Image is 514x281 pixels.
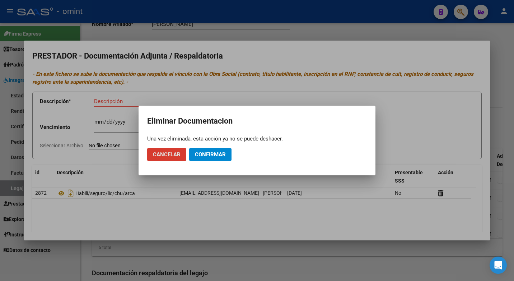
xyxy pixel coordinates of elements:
[147,114,367,128] h2: Eliminar Documentacion
[189,148,232,161] button: Confirmar
[147,148,186,161] button: Cancelar
[490,257,507,274] div: Open Intercom Messenger
[147,135,367,142] div: Una vez eliminada, esta acción ya no se puede deshacer.
[153,151,181,158] span: Cancelar
[195,151,226,158] span: Confirmar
